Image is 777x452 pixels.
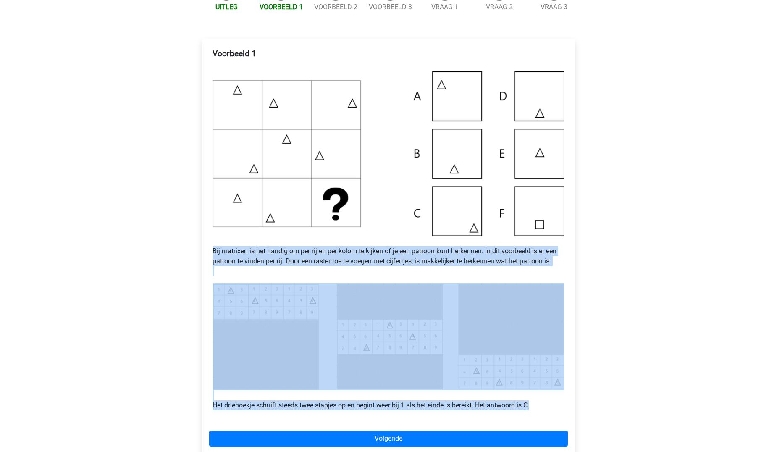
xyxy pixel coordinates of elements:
a: Voorbeeld 3 [369,3,412,11]
p: Het driehoekje schuift steeds twee stapjes op en begint weer bij 1 als het einde is bereikt. Het ... [213,390,564,410]
a: Volgende [209,431,568,447]
a: Uitleg [215,3,238,11]
a: Vraag 1 [431,3,458,11]
img: Voorbeeld2.png [213,71,564,236]
a: Voorbeeld 1 [260,3,303,11]
a: Vraag 2 [486,3,513,11]
img: Voorbeeld2_1.png [213,283,564,390]
a: Voorbeeld 2 [314,3,357,11]
a: Vraag 3 [541,3,567,11]
b: Voorbeeld 1 [213,49,256,58]
p: Bij matrixen is het handig om per rij en per kolom te kijken of je een patroon kunt herkennen. In... [213,236,564,276]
